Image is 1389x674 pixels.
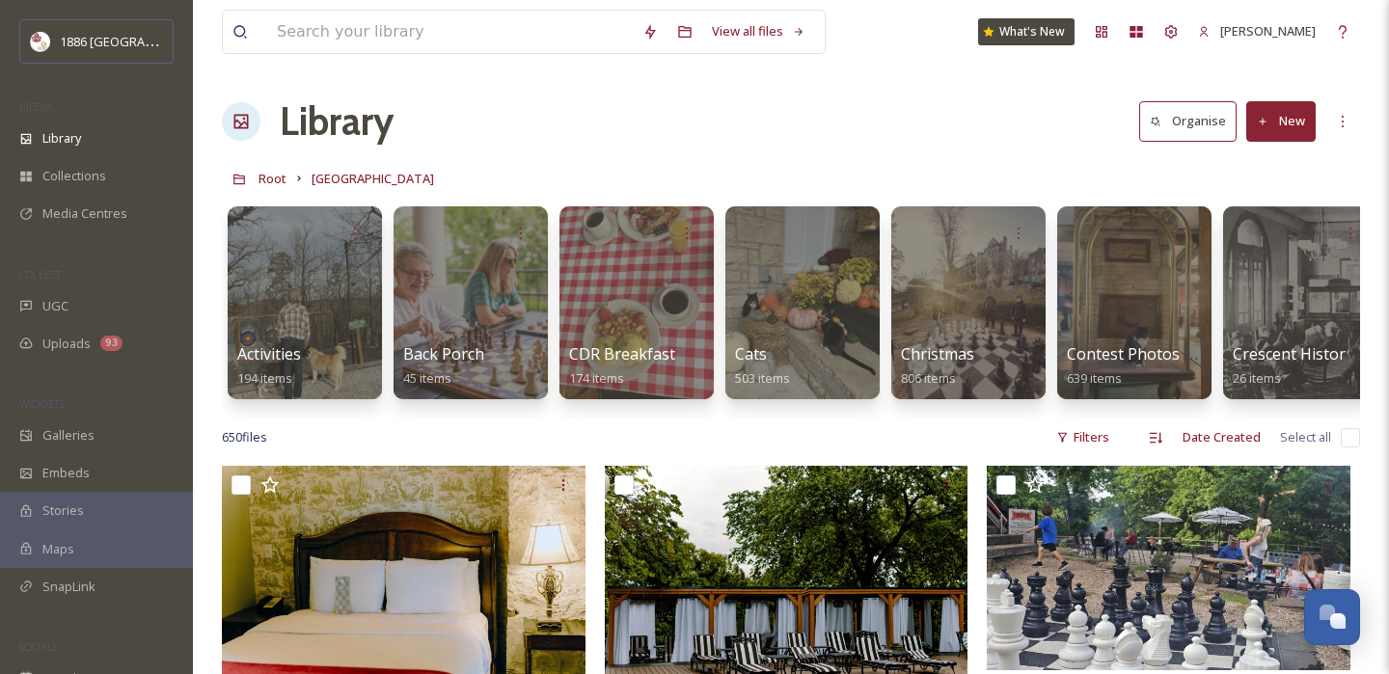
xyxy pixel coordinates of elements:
[569,345,675,387] a: CDR Breakfast174 items
[901,343,974,364] span: Christmas
[735,345,790,387] a: Cats503 items
[42,578,95,596] span: SnapLink
[403,369,451,387] span: 45 items
[19,396,64,411] span: WIDGETS
[60,32,212,50] span: 1886 [GEOGRAPHIC_DATA]
[1233,369,1281,387] span: 26 items
[569,369,624,387] span: 174 items
[1220,22,1316,40] span: [PERSON_NAME]
[901,369,956,387] span: 806 items
[42,501,84,520] span: Stories
[259,167,286,190] a: Root
[237,343,301,364] span: Activities
[702,13,815,50] a: View all files
[31,32,50,51] img: logos.png
[237,345,301,387] a: Activities194 items
[1139,101,1237,141] button: Organise
[1246,101,1316,141] button: New
[987,466,1350,670] img: 20250510_182841.jpg
[403,343,484,364] span: Back Porch
[222,428,267,446] span: 650 file s
[403,345,484,387] a: Back Porch45 items
[1188,13,1325,50] a: [PERSON_NAME]
[1067,345,1254,387] a: Contest Photos (Seasons)639 items
[280,93,394,150] a: Library
[1067,343,1254,364] span: Contest Photos (Seasons)
[569,343,675,364] span: CDR Breakfast
[978,18,1075,45] a: What's New
[1067,369,1122,387] span: 639 items
[735,343,767,364] span: Cats
[1047,418,1119,456] div: Filters
[237,369,292,387] span: 194 items
[19,267,61,282] span: COLLECT
[1280,428,1331,446] span: Select all
[42,167,106,185] span: Collections
[42,540,74,558] span: Maps
[901,345,974,387] a: Christmas806 items
[42,129,81,148] span: Library
[42,204,127,223] span: Media Centres
[1173,418,1270,456] div: Date Created
[267,11,633,53] input: Search your library
[1139,101,1246,141] a: Organise
[259,170,286,187] span: Root
[735,369,790,387] span: 503 items
[100,336,123,351] div: 93
[42,426,95,445] span: Galleries
[42,297,68,315] span: UGC
[19,639,58,654] span: SOCIALS
[312,167,434,190] a: [GEOGRAPHIC_DATA]
[42,464,90,482] span: Embeds
[1304,589,1360,645] button: Open Chat
[42,335,91,353] span: Uploads
[19,99,53,114] span: MEDIA
[312,170,434,187] span: [GEOGRAPHIC_DATA]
